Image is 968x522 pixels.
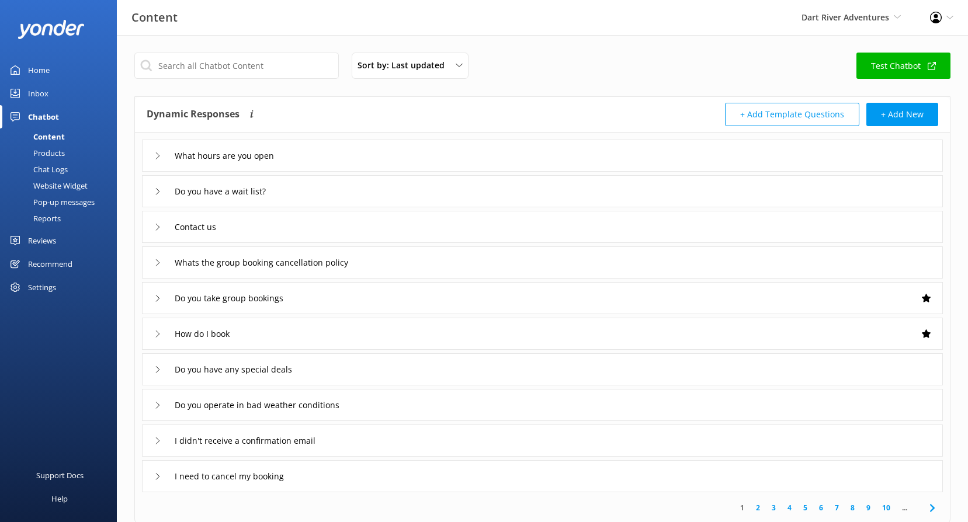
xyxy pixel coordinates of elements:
div: Recommend [28,252,72,276]
div: Home [28,58,50,82]
a: 4 [782,502,797,513]
a: 10 [876,502,896,513]
input: Search all Chatbot Content [134,53,339,79]
a: Content [7,128,117,145]
div: Reviews [28,229,56,252]
span: ... [896,502,913,513]
div: Help [51,487,68,510]
a: Chat Logs [7,161,117,178]
div: Website Widget [7,178,88,194]
span: Dart River Adventures [802,12,889,23]
div: Chat Logs [7,161,68,178]
a: Products [7,145,117,161]
span: Sort by: Last updated [358,59,452,72]
a: 3 [766,502,782,513]
div: Inbox [28,82,48,105]
button: + Add Template Questions [725,103,859,126]
h4: Dynamic Responses [147,103,240,126]
div: Reports [7,210,61,227]
a: Reports [7,210,117,227]
a: 1 [734,502,750,513]
h3: Content [131,8,178,27]
div: Settings [28,276,56,299]
a: 9 [861,502,876,513]
a: 2 [750,502,766,513]
div: Products [7,145,65,161]
div: Support Docs [36,464,84,487]
img: yonder-white-logo.png [18,20,85,39]
div: Pop-up messages [7,194,95,210]
button: + Add New [866,103,938,126]
a: Website Widget [7,178,117,194]
a: 5 [797,502,813,513]
a: 7 [829,502,845,513]
a: 8 [845,502,861,513]
div: Chatbot [28,105,59,128]
a: 6 [813,502,829,513]
a: Test Chatbot [856,53,950,79]
div: Content [7,128,65,145]
a: Pop-up messages [7,194,117,210]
